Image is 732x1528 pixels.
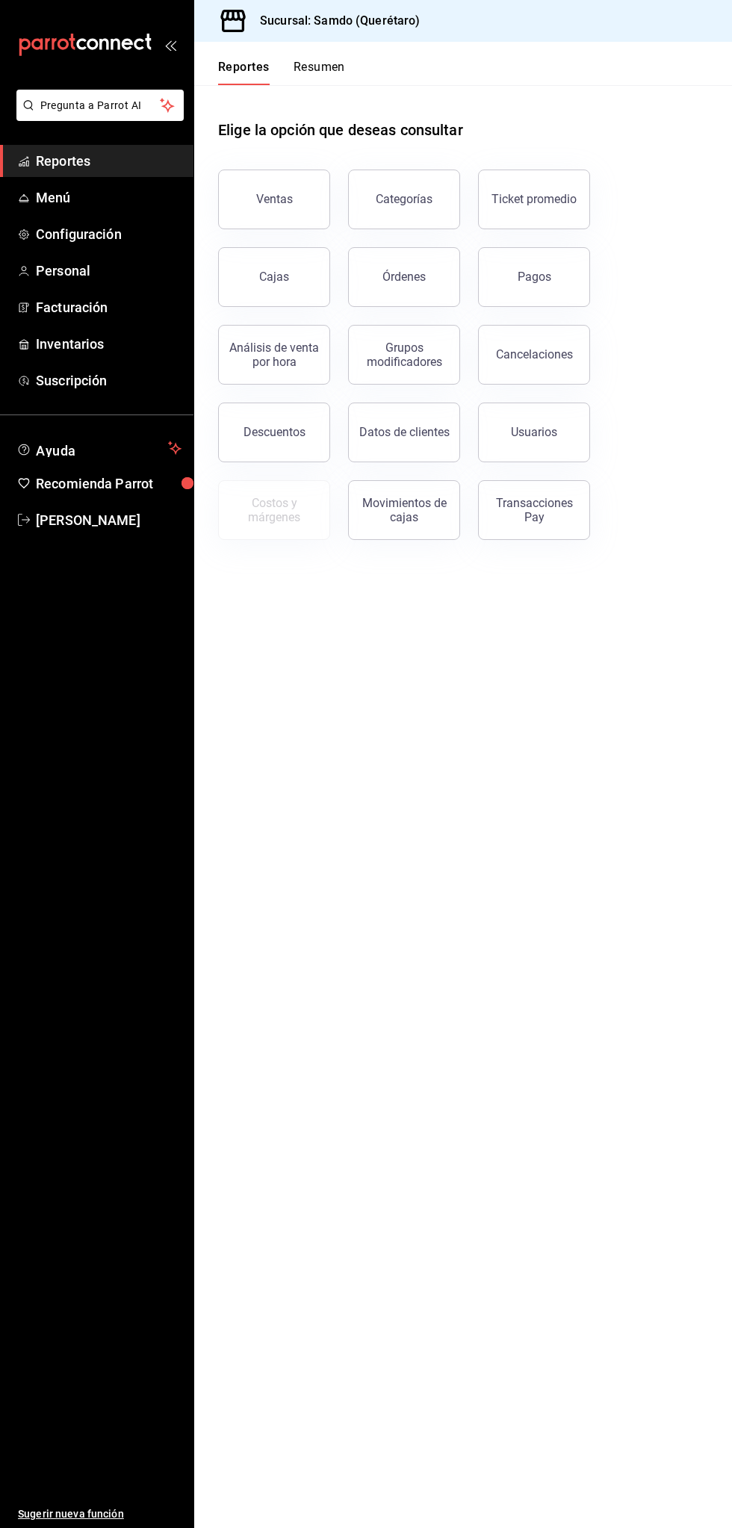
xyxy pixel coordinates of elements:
div: Grupos modificadores [358,341,450,369]
button: Cancelaciones [478,325,590,385]
button: open_drawer_menu [164,39,176,51]
button: Resumen [294,60,345,85]
div: Datos de clientes [359,425,450,439]
button: Análisis de venta por hora [218,325,330,385]
div: Análisis de venta por hora [228,341,320,369]
div: Ticket promedio [491,192,577,206]
a: Pregunta a Parrot AI [10,108,184,124]
button: Transacciones Pay [478,480,590,540]
div: Usuarios [511,425,557,439]
span: Inventarios [36,334,182,354]
button: Descuentos [218,403,330,462]
a: Cajas [218,247,330,307]
button: Ticket promedio [478,170,590,229]
button: Datos de clientes [348,403,460,462]
button: Usuarios [478,403,590,462]
button: Grupos modificadores [348,325,460,385]
div: Pagos [518,270,551,284]
div: Cajas [259,268,290,286]
span: Suscripción [36,370,182,391]
span: Reportes [36,151,182,171]
button: Pregunta a Parrot AI [16,90,184,121]
span: Pregunta a Parrot AI [40,98,161,114]
button: Contrata inventarios para ver este reporte [218,480,330,540]
button: Movimientos de cajas [348,480,460,540]
div: Cancelaciones [496,347,573,361]
div: navigation tabs [218,60,345,85]
span: Ayuda [36,439,162,457]
button: Pagos [478,247,590,307]
h1: Elige la opción que deseas consultar [218,119,463,141]
span: Facturación [36,297,182,317]
h3: Sucursal: Samdo (Querétaro) [248,12,421,30]
button: Reportes [218,60,270,85]
span: Recomienda Parrot [36,473,182,494]
div: Costos y márgenes [228,496,320,524]
div: Transacciones Pay [488,496,580,524]
div: Categorías [376,192,432,206]
div: Movimientos de cajas [358,496,450,524]
span: Sugerir nueva función [18,1506,182,1522]
div: Órdenes [382,270,426,284]
div: Descuentos [244,425,305,439]
span: Configuración [36,224,182,244]
div: Ventas [256,192,293,206]
span: Personal [36,261,182,281]
button: Categorías [348,170,460,229]
span: [PERSON_NAME] [36,510,182,530]
button: Ventas [218,170,330,229]
button: Órdenes [348,247,460,307]
span: Menú [36,187,182,208]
